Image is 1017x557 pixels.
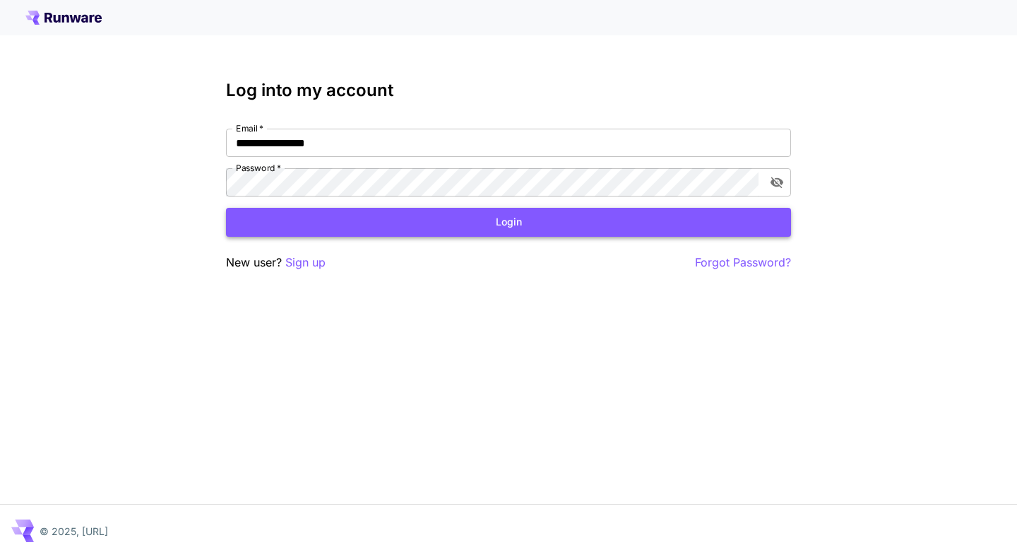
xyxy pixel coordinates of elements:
[764,170,790,195] button: toggle password visibility
[226,81,791,100] h3: Log into my account
[285,254,326,271] button: Sign up
[40,524,108,539] p: © 2025, [URL]
[226,254,326,271] p: New user?
[226,208,791,237] button: Login
[236,162,281,174] label: Password
[236,122,263,134] label: Email
[695,254,791,271] button: Forgot Password?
